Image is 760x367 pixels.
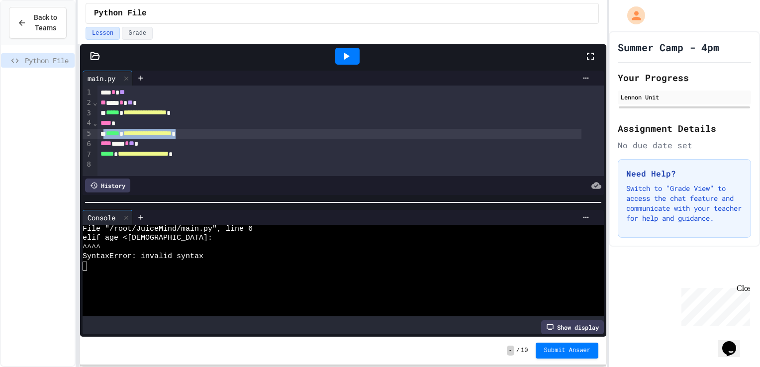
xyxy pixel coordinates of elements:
[516,347,520,355] span: /
[618,121,751,135] h2: Assignment Details
[618,71,751,85] h2: Your Progress
[25,55,71,66] span: Python File
[94,7,147,19] span: Python File
[83,73,120,84] div: main.py
[83,129,93,139] div: 5
[618,40,719,54] h1: Summer Camp - 4pm
[83,71,133,86] div: main.py
[83,212,120,223] div: Console
[83,243,100,252] span: ^^^^
[626,168,743,180] h3: Need Help?
[677,284,750,326] iframe: chat widget
[122,27,153,40] button: Grade
[4,4,69,63] div: Chat with us now!Close
[83,225,253,234] span: File "/root/JuiceMind/main.py", line 6
[83,234,212,243] span: elif age <[DEMOGRAPHIC_DATA]:
[544,347,590,355] span: Submit Answer
[85,179,130,192] div: History
[83,98,93,108] div: 2
[32,12,58,33] span: Back to Teams
[83,252,203,261] span: SyntaxError: invalid syntax
[718,327,750,357] iframe: chat widget
[521,347,528,355] span: 10
[83,88,93,98] div: 1
[626,183,743,223] p: Switch to "Grade View" to access the chat feature and communicate with your teacher for help and ...
[9,7,67,39] button: Back to Teams
[93,98,97,106] span: Fold line
[83,139,93,150] div: 6
[83,118,93,129] div: 4
[83,210,133,225] div: Console
[541,320,604,334] div: Show display
[93,119,97,127] span: Fold line
[621,92,748,101] div: Lennon Unit
[617,4,648,27] div: My Account
[83,108,93,119] div: 3
[83,150,93,160] div: 7
[536,343,598,359] button: Submit Answer
[83,160,93,170] div: 8
[86,27,120,40] button: Lesson
[507,346,514,356] span: -
[618,139,751,151] div: No due date set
